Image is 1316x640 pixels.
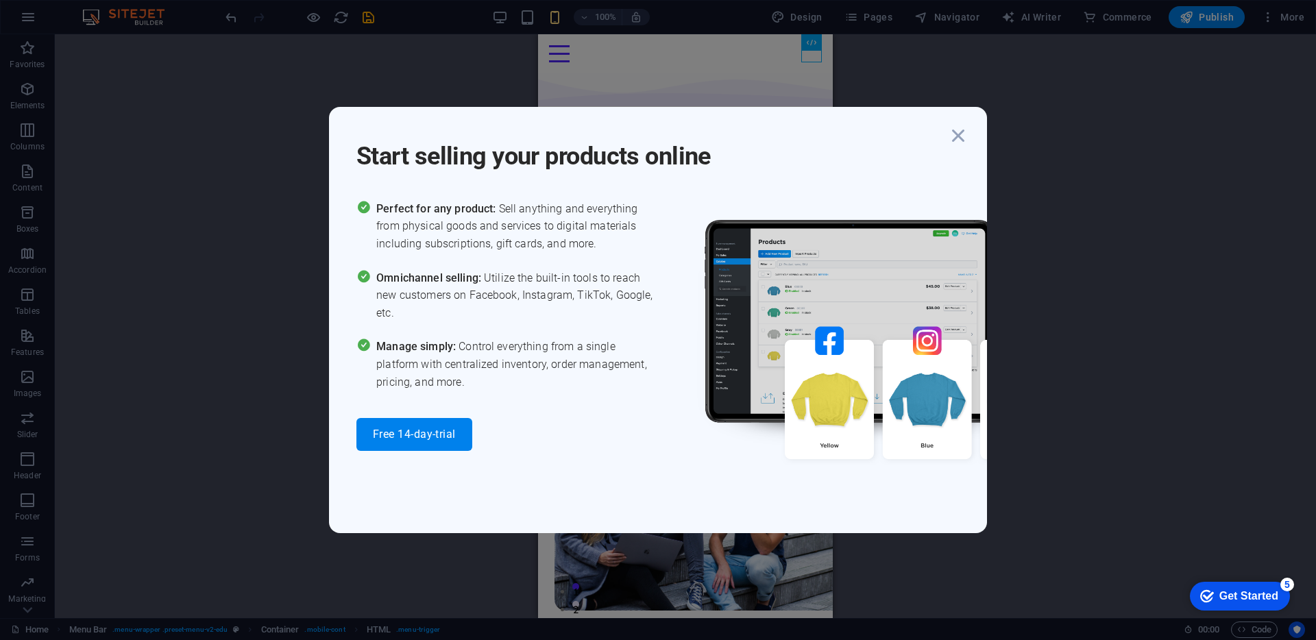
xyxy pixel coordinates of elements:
span: Control everything from a single platform with centralized inventory, order management, pricing, ... [376,338,658,391]
button: Free 14-day-trial [356,418,472,451]
span: Sell anything and everything from physical goods and services to digital materials including subs... [376,200,658,253]
span: Manage simply: [376,340,459,353]
span: Omnichannel selling: [376,271,484,284]
img: promo_image.png [682,200,1093,500]
iframe: To enrich screen reader interactions, please activate Accessibility in Grammarly extension settings [1179,575,1295,616]
span: Free 14-day-trial [373,429,456,440]
span: Utilize the built-in tools to reach new customers on Facebook, Instagram, TikTok, Google, etc. [376,269,658,322]
span: Perfect for any product: [376,202,498,215]
h1: Start selling your products online [356,123,946,173]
